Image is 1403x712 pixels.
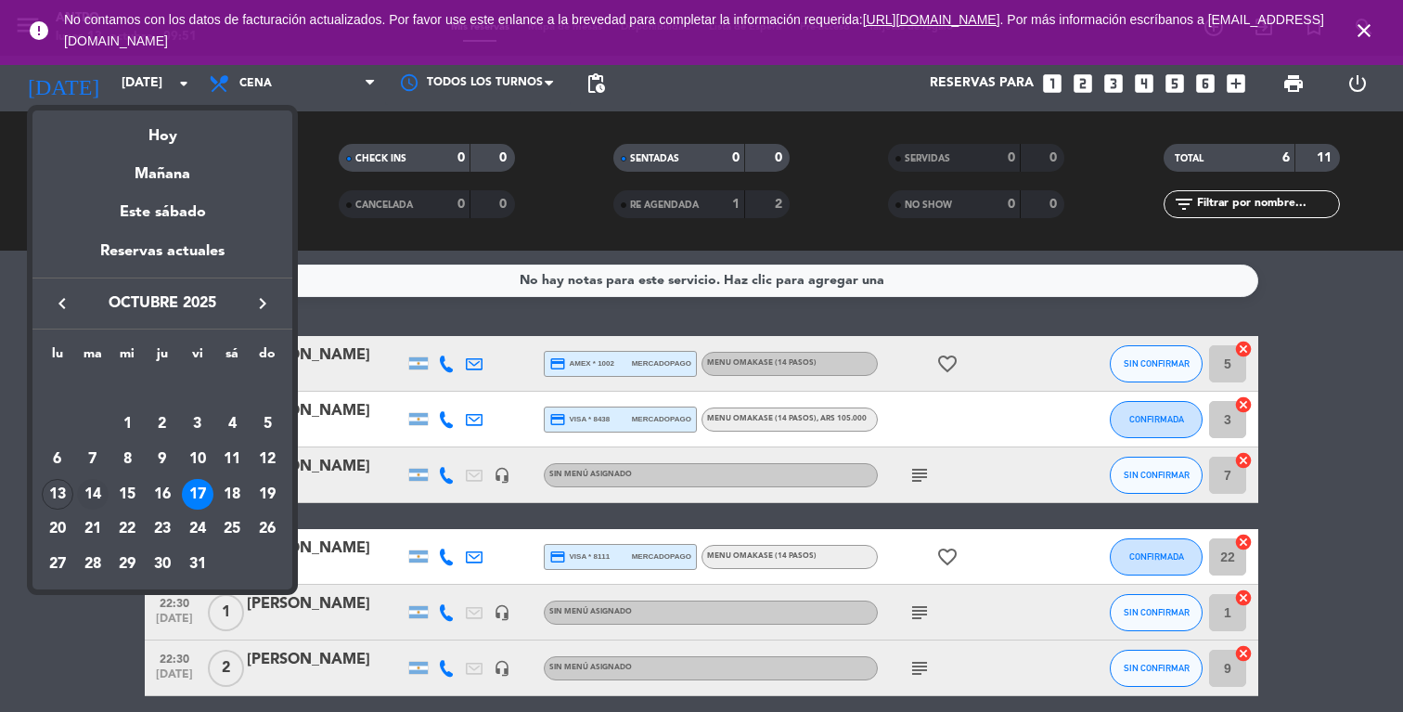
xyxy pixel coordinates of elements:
td: 6 de octubre de 2025 [40,442,75,477]
td: 2 de octubre de 2025 [145,407,180,442]
td: 4 de octubre de 2025 [215,407,251,442]
div: Este sábado [32,187,292,239]
div: 17 [182,479,213,511]
td: 7 de octubre de 2025 [75,442,110,477]
td: 8 de octubre de 2025 [109,442,145,477]
div: 6 [42,444,73,475]
th: jueves [145,343,180,372]
div: Hoy [32,110,292,149]
button: keyboard_arrow_right [246,291,279,316]
td: 24 de octubre de 2025 [180,511,215,547]
div: 21 [77,513,109,545]
td: OCT. [40,372,285,408]
div: 30 [147,549,178,580]
div: 20 [42,513,73,545]
div: 29 [111,549,143,580]
td: 14 de octubre de 2025 [75,477,110,512]
td: 31 de octubre de 2025 [180,547,215,582]
span: octubre 2025 [79,291,246,316]
div: 9 [147,444,178,475]
div: 26 [251,513,283,545]
div: 27 [42,549,73,580]
div: 15 [111,479,143,511]
td: 5 de octubre de 2025 [250,407,285,442]
td: 18 de octubre de 2025 [215,477,251,512]
th: viernes [180,343,215,372]
td: 3 de octubre de 2025 [180,407,215,442]
button: keyboard_arrow_left [45,291,79,316]
td: 17 de octubre de 2025 [180,477,215,512]
td: 25 de octubre de 2025 [215,511,251,547]
div: 24 [182,513,213,545]
th: domingo [250,343,285,372]
div: 7 [77,444,109,475]
div: 28 [77,549,109,580]
td: 13 de octubre de 2025 [40,477,75,512]
td: 15 de octubre de 2025 [109,477,145,512]
div: 23 [147,513,178,545]
div: 19 [251,479,283,511]
div: 1 [111,408,143,440]
td: 29 de octubre de 2025 [109,547,145,582]
div: 2 [147,408,178,440]
td: 28 de octubre de 2025 [75,547,110,582]
td: 21 de octubre de 2025 [75,511,110,547]
td: 23 de octubre de 2025 [145,511,180,547]
div: 8 [111,444,143,475]
td: 16 de octubre de 2025 [145,477,180,512]
div: 13 [42,479,73,511]
div: 16 [147,479,178,511]
div: Mañana [32,149,292,187]
div: 10 [182,444,213,475]
th: sábado [215,343,251,372]
td: 19 de octubre de 2025 [250,477,285,512]
td: 27 de octubre de 2025 [40,547,75,582]
td: 20 de octubre de 2025 [40,511,75,547]
th: martes [75,343,110,372]
th: miércoles [109,343,145,372]
div: 3 [182,408,213,440]
td: 30 de octubre de 2025 [145,547,180,582]
td: 9 de octubre de 2025 [145,442,180,477]
th: lunes [40,343,75,372]
td: 22 de octubre de 2025 [109,511,145,547]
i: keyboard_arrow_left [51,292,73,315]
i: keyboard_arrow_right [251,292,274,315]
div: 22 [111,513,143,545]
td: 12 de octubre de 2025 [250,442,285,477]
div: 11 [216,444,248,475]
div: 31 [182,549,213,580]
div: 5 [251,408,283,440]
div: Reservas actuales [32,239,292,278]
div: 4 [216,408,248,440]
div: 12 [251,444,283,475]
div: 18 [216,479,248,511]
div: 14 [77,479,109,511]
div: 25 [216,513,248,545]
td: 11 de octubre de 2025 [215,442,251,477]
td: 10 de octubre de 2025 [180,442,215,477]
td: 1 de octubre de 2025 [109,407,145,442]
td: 26 de octubre de 2025 [250,511,285,547]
